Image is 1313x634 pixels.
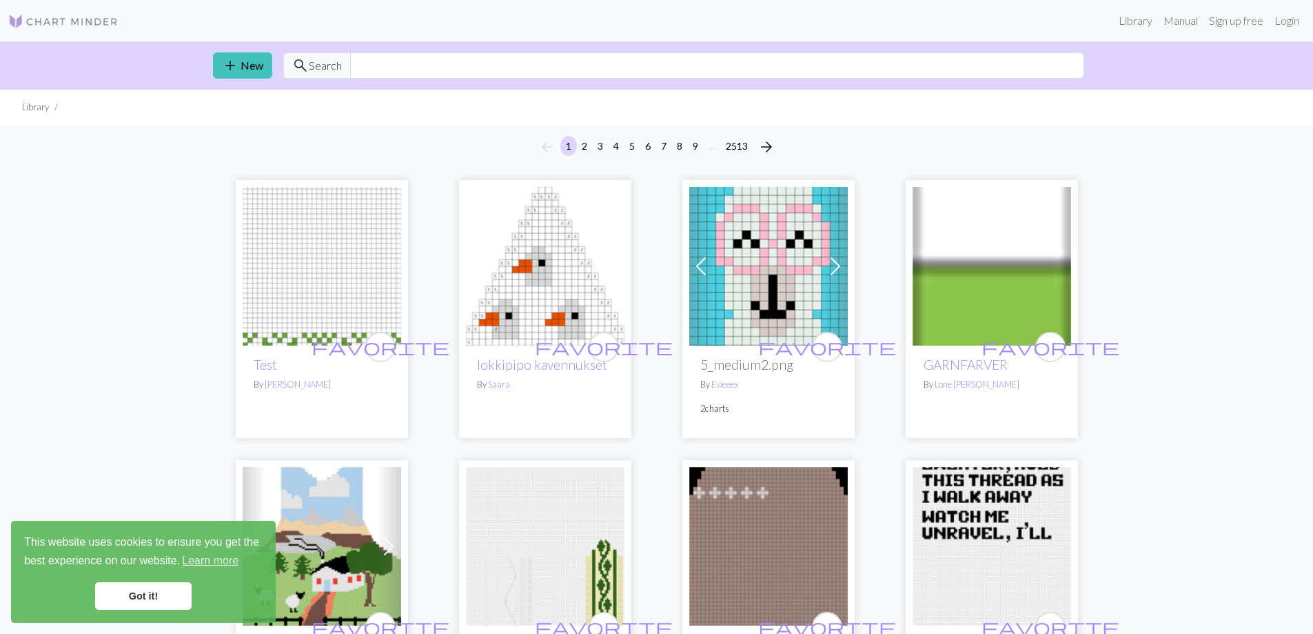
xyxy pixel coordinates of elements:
button: 5 [624,136,640,156]
button: favourite [1035,332,1066,362]
span: This website uses cookies to ensure you get the best experience on our website. [24,534,263,571]
a: dismiss cookie message [95,582,192,610]
span: search [292,56,309,75]
i: favourite [535,333,673,361]
p: 2 charts [700,402,837,415]
span: favorite [535,336,673,357]
img: lokkipipo kavennukset [466,187,624,346]
a: lokkipipo kavennukset [466,258,624,271]
button: 9 [687,136,704,156]
a: GARNFARVER [913,258,1071,271]
a: Test [243,258,401,271]
a: Saara [488,379,510,390]
i: favourite [758,333,896,361]
span: Search [309,57,342,74]
a: Login [1269,7,1305,34]
a: Undone - Front [913,538,1071,551]
p: By [700,378,837,391]
button: 7 [655,136,672,156]
p: By [477,378,613,391]
a: GARNFARVER [924,357,1008,373]
a: Mitten [466,538,624,551]
button: 2 [576,136,593,156]
i: favourite [981,333,1119,361]
li: Library [22,101,49,114]
button: favourite [365,332,396,362]
a: Manual [1158,7,1203,34]
h2: 5_medium2.png [700,357,837,373]
p: By [924,378,1060,391]
a: Sign up free [1203,7,1269,34]
a: Lone [PERSON_NAME] [935,379,1019,390]
button: 3 [592,136,609,156]
img: ALPINE LANDSCAPE [243,467,401,626]
a: Little Llama [689,258,848,271]
span: favorite [312,336,449,357]
img: Logo [8,13,119,30]
img: Little Llama [689,187,848,346]
i: favourite [312,333,449,361]
button: 1 [560,136,577,156]
button: 2513 [720,136,753,156]
span: favorite [981,336,1119,357]
div: cookieconsent [11,521,276,623]
a: ALPINE LANDSCAPE [243,538,401,551]
img: Mitten [466,467,624,626]
i: Next [758,139,775,155]
a: lokkipipo kavennukset [477,357,607,373]
button: 4 [608,136,624,156]
button: 8 [671,136,688,156]
button: favourite [812,332,842,362]
a: Library [1113,7,1158,34]
nav: Page navigation [533,136,780,158]
a: moller [689,538,848,551]
a: Evieeex [711,379,739,390]
span: add [222,56,238,75]
button: Next [753,136,780,158]
img: moller [689,467,848,626]
p: By [254,378,390,391]
a: Test [254,357,277,373]
span: favorite [758,336,896,357]
button: 6 [640,136,656,156]
img: GARNFARVER [913,187,1071,346]
img: Undone - Front [913,467,1071,626]
a: learn more about cookies [180,551,241,571]
img: Test [243,187,401,346]
span: arrow_forward [758,137,775,157]
a: New [213,52,272,79]
a: [PERSON_NAME] [265,379,331,390]
button: favourite [589,332,619,362]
